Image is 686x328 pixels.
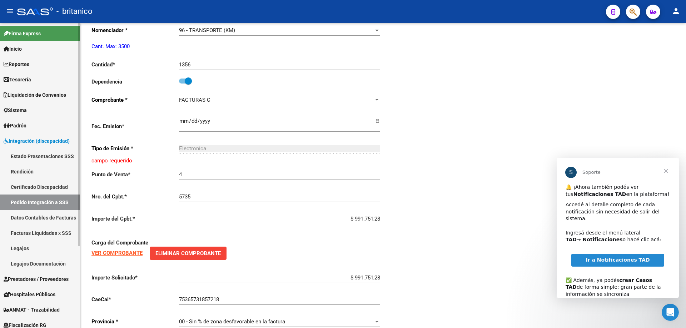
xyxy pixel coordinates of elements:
span: Hospitales Públicos [4,291,55,298]
span: Electronica [179,145,206,152]
span: Inicio [4,45,22,53]
span: 96 - TRANSPORTE (KM) [179,27,235,34]
span: - britanico [56,4,93,19]
p: Importe del Cpbt. [91,215,179,223]
span: Liquidación de Convenios [4,91,66,99]
mat-icon: person [672,7,680,15]
iframe: Intercom live chat mensaje [557,158,679,298]
div: ✅ Además, ya podés de forma simple: gran parte de la información se sincroniza automáticamente y ... [9,112,113,161]
span: Tesorería [4,76,31,84]
span: Padrón [4,122,26,130]
span: FACTURAS C [179,97,210,103]
span: Firma Express [4,30,41,37]
p: Tipo de Emisión * [91,145,179,152]
span: Prestadores / Proveedores [4,275,69,283]
a: VER COMPROBANTE [91,250,143,256]
strong: Carga del Comprobante [91,239,148,246]
p: Importe Solicitado [91,274,179,282]
p: Provincia * [91,318,179,326]
span: Integración (discapacidad) [4,137,70,145]
p: Punto de Venta [91,171,179,178]
mat-icon: menu [6,7,14,15]
p: Nro. del Cpbt. [91,193,179,201]
span: 00 - Sin % de zona desfavorable en la factura [179,318,285,325]
span: Sistema [4,106,27,114]
span: ANMAT - Trazabilidad [4,306,60,314]
iframe: Intercom live chat [662,304,679,321]
p: Dependencia [91,78,179,86]
p: Cant. Max: 3500 [91,42,383,50]
p: campo requerido [91,157,383,165]
p: Cantidad [91,61,179,69]
span: Eliminar Comprobante [155,250,221,257]
button: Eliminar Comprobante [150,247,227,260]
p: Comprobante * [91,96,179,104]
p: Fec. Emision [91,122,179,130]
p: CaeCai [91,296,179,303]
p: Nomenclador * [91,26,179,34]
span: Reportes [4,60,29,68]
